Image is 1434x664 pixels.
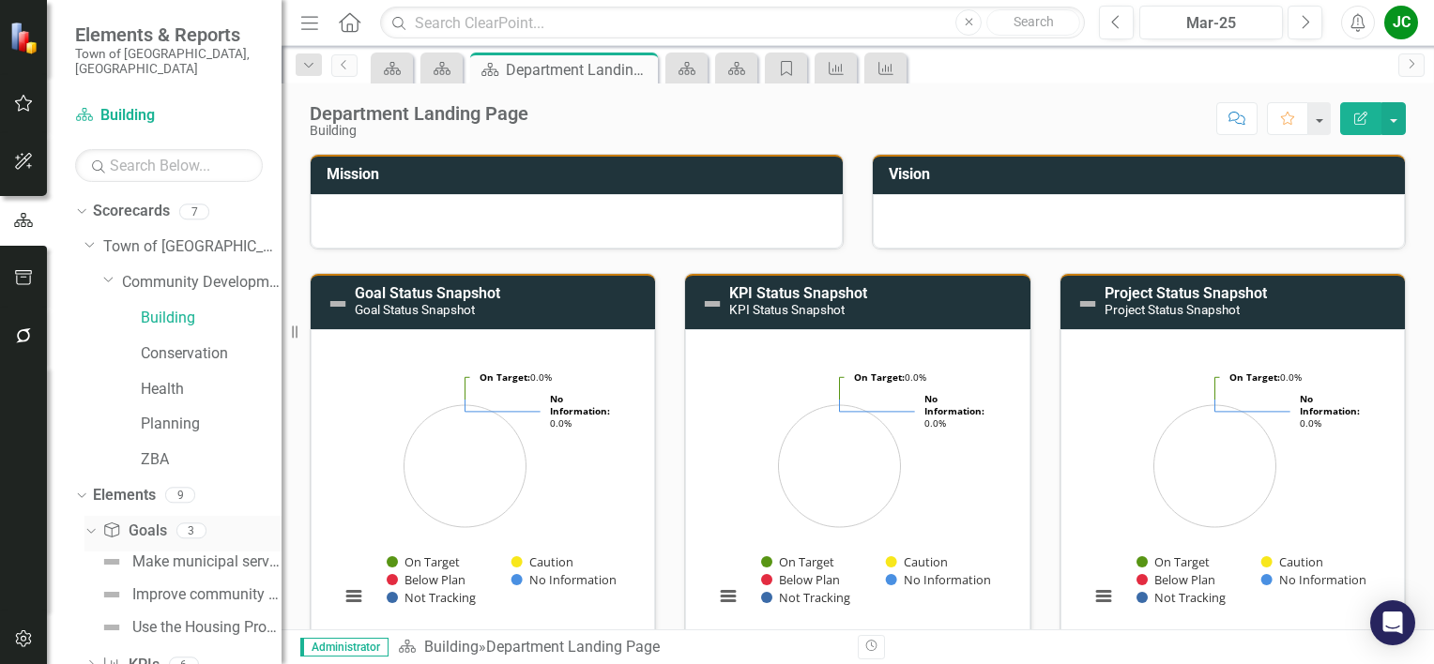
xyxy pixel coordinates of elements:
button: Show Caution [1261,553,1322,570]
a: Goal Status Snapshot [355,284,500,302]
button: Search [986,9,1080,36]
svg: Interactive chart [705,344,1006,626]
text: 0.0% [550,392,610,430]
button: Show Not Tracking [387,589,476,606]
button: Show Below Plan [761,571,841,588]
img: ClearPoint Strategy [9,22,42,54]
text: 0.0% [924,392,984,430]
span: Elements & Reports [75,23,263,46]
h3: Mission [327,166,833,183]
button: Show No Information [511,571,616,588]
button: Show Not Tracking [1137,589,1226,606]
tspan: On Target: [854,370,905,384]
button: View chart menu, Chart [1091,583,1117,610]
button: JC [1384,6,1418,39]
button: View chart menu, Chart [715,583,741,610]
div: 3 [176,523,206,539]
a: KPI Status Snapshot [729,284,867,302]
div: Department Landing Page [486,638,660,656]
div: Building [310,124,528,138]
text: No Information [1278,571,1365,588]
text: No Information [904,571,991,588]
div: Open Intercom Messenger [1370,600,1415,645]
a: Building [141,308,282,329]
text: Caution [1278,553,1322,570]
button: Show No Information [886,571,990,588]
h3: Vision [889,166,1396,183]
div: Mar-25 [1146,12,1276,35]
tspan: No Information: [1300,392,1360,417]
div: Chart. Highcharts interactive chart. [330,344,635,626]
div: 7 [179,204,209,219]
img: Not Defined [100,583,123,606]
text: 0.0% [480,370,552,384]
tspan: No Information: [924,392,984,417]
button: Show Caution [886,553,947,570]
small: Project Status Snapshot [1105,302,1240,317]
img: Not Defined [100,551,123,573]
div: Improve community engagement and education concerning housing options. [132,586,282,603]
svg: Interactive chart [1080,344,1381,626]
button: Show On Target [761,553,834,570]
a: Building [75,105,263,127]
div: 9 [165,488,195,504]
text: 0.0% [854,370,926,384]
button: Show No Information [1261,571,1365,588]
input: Search Below... [75,149,263,182]
img: Not Defined [327,293,349,315]
div: Make municipal services more convenient and easier to navigate. [132,553,282,570]
a: Health [141,379,282,400]
div: Chart. Highcharts interactive chart. [705,344,1010,626]
a: Improve community engagement and education concerning housing options. [96,580,282,610]
a: Building [424,638,479,656]
button: Show Below Plan [1137,571,1216,588]
button: Show Not Tracking [761,589,850,606]
img: Not Defined [1076,293,1099,315]
div: Chart. Highcharts interactive chart. [1080,344,1385,626]
small: KPI Status Snapshot [729,302,845,317]
button: Show On Target [1137,553,1210,570]
a: Elements [93,485,156,506]
a: Goals [102,521,166,542]
text: 0.0% [1300,392,1360,430]
span: Administrator [300,638,389,656]
div: » [398,637,844,658]
small: Goal Status Snapshot [355,302,475,317]
tspan: On Target: [480,370,530,384]
div: Department Landing Page [506,58,653,82]
tspan: On Target: [1229,370,1280,384]
button: Show Caution [511,553,572,570]
a: Town of [GEOGRAPHIC_DATA] [103,236,282,258]
button: Show Below Plan [387,571,466,588]
text: 0.0% [1229,370,1302,384]
span: Search [1014,14,1054,29]
a: Community Development [122,272,282,294]
img: Not Defined [100,616,123,639]
tspan: No Information: [550,392,610,417]
small: Town of [GEOGRAPHIC_DATA], [GEOGRAPHIC_DATA] [75,46,263,77]
button: View chart menu, Chart [341,583,367,610]
div: Use the Housing Production Plan as a guide to increase eligible housing units. [132,619,282,636]
a: Make municipal services more convenient and easier to navigate. [96,547,282,577]
div: Department Landing Page [310,103,528,124]
button: Mar-25 [1139,6,1283,39]
img: Not Defined [701,293,724,315]
a: Use the Housing Production Plan as a guide to increase eligible housing units. [96,612,282,642]
a: Conservation [141,343,282,365]
svg: Interactive chart [330,344,632,626]
a: Planning [141,414,282,435]
a: ZBA [141,449,282,471]
a: Scorecards [93,201,170,222]
button: Show On Target [387,553,460,570]
a: Project Status Snapshot [1105,284,1267,302]
input: Search ClearPoint... [380,7,1085,39]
